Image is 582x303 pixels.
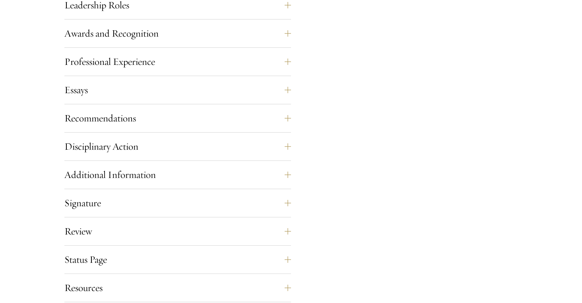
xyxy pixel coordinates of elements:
[64,80,291,100] button: Essays
[64,194,291,213] button: Signature
[64,165,291,184] button: Additional Information
[64,278,291,297] button: Resources
[64,222,291,241] button: Review
[64,109,291,128] button: Recommendations
[64,250,291,269] button: Status Page
[64,24,291,43] button: Awards and Recognition
[64,52,291,71] button: Professional Experience
[64,137,291,156] button: Disciplinary Action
